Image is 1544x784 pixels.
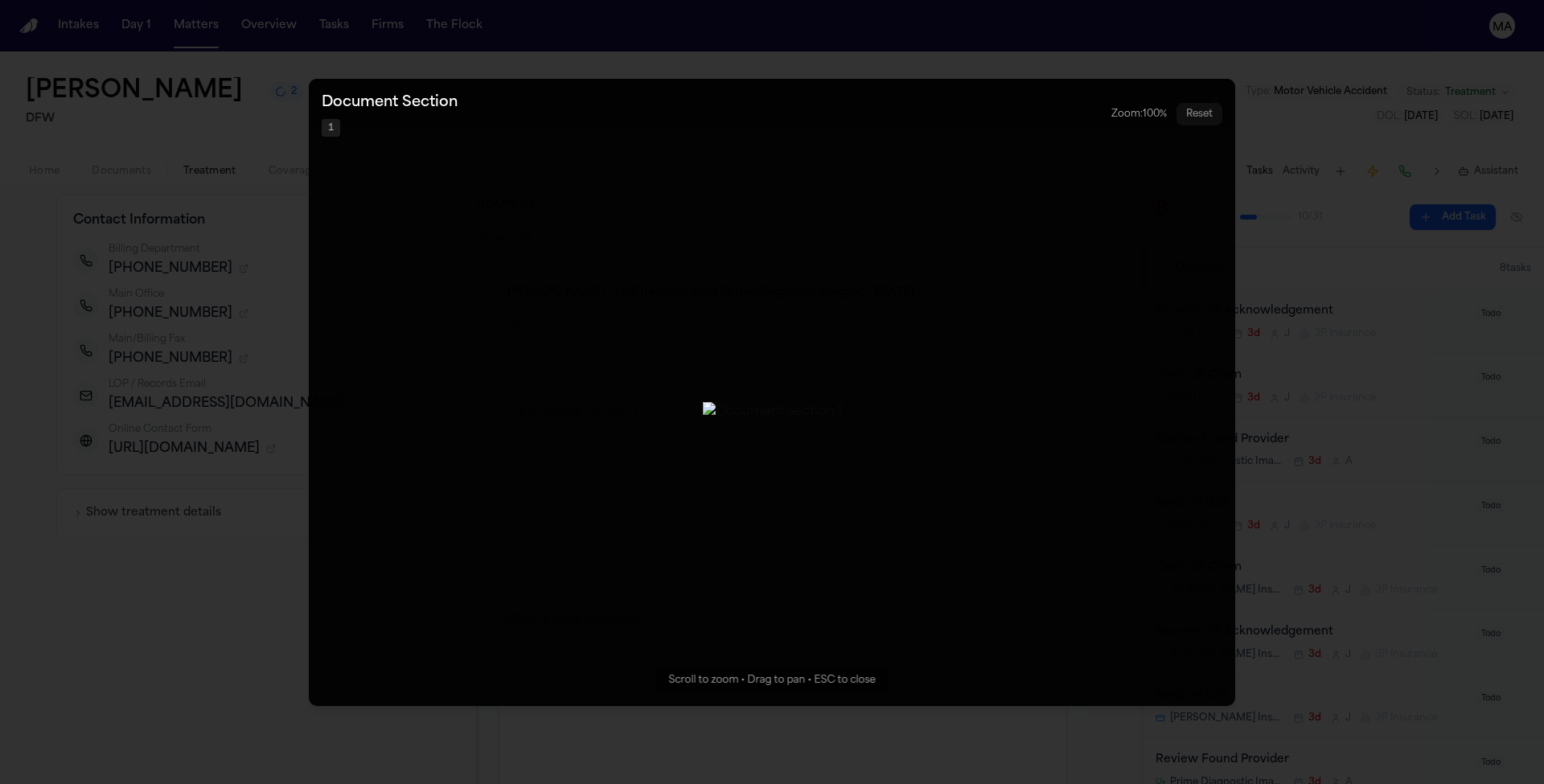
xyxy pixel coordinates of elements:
[703,402,842,421] img: Document section 1
[309,79,1235,706] button: Zoomable image viewer. Use mouse wheel to zoom, drag to pan, or press R to reset.
[1111,108,1167,121] div: Zoom: 100 %
[322,92,458,114] h3: Document Section
[322,119,340,137] span: 1
[1176,103,1222,125] button: Reset
[656,667,889,693] div: Scroll to zoom • Drag to pan • ESC to close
